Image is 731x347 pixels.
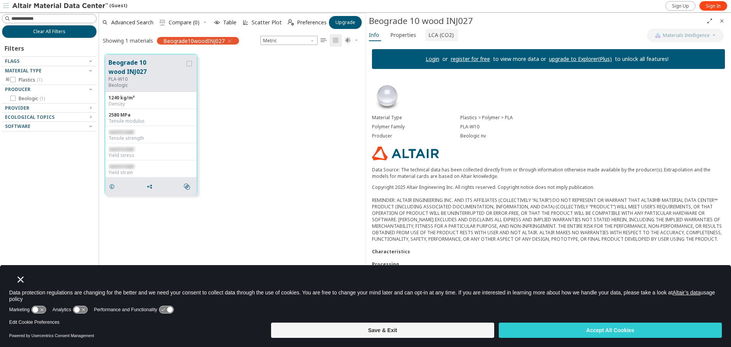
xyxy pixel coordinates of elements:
span: Info [369,29,379,41]
span: Beologic [19,96,45,102]
button: Provider [2,104,97,113]
button: Upgrade [329,16,362,29]
button: Beograde 10 wood INJ027 [109,58,185,76]
span: Materials Intelligence [663,32,710,38]
button: Material Type [2,66,97,75]
span: Plastics [19,77,42,83]
div: Unit System [260,36,318,45]
i:  [184,184,190,190]
span: Clear All Filters [33,29,65,35]
button: Theme [342,34,362,46]
div: Yield strain [109,170,193,176]
div: Polymer Family [372,124,460,130]
img: Logo - Provider [372,147,439,160]
div: 2580 MPa [109,112,193,118]
div: Processing [372,261,725,267]
span: LCA (CO2) [428,29,454,41]
a: Login [426,55,439,62]
button: Ecological Topics [2,113,97,122]
p: Beologic [109,82,185,88]
div: Tensile modulus [109,118,193,124]
p: to unlock all features! [612,55,672,63]
span: Properties [390,29,416,41]
span: Compare (0) [169,20,200,25]
img: AI Copilot [655,32,661,38]
div: Characteristics [372,248,725,255]
div: Beograde 10 wood INJ027 [369,15,704,27]
div: Plastics > Polymer > PLA [460,115,725,121]
i:  [160,19,166,26]
span: restricted [109,129,134,135]
span: Beograde10woodINJ027 [163,37,225,44]
a: Sign Up [666,1,696,11]
span: Material Type [5,67,41,74]
div: Tensile strength [109,135,193,141]
button: AI CopilotMaterials Intelligence [647,29,723,42]
div: Producer [372,133,460,139]
div: Yield stress [109,152,193,158]
span: Sign Up [672,3,689,9]
img: Altair Material Data Center [12,2,109,10]
span: Metric [260,36,318,45]
span: Provider [5,105,29,111]
div: PLA-W10 [109,76,185,82]
div: Beologic nv [460,133,725,139]
div: Filters [2,38,28,56]
i:  [333,37,339,43]
div: Density [109,101,193,107]
div: (Guest) [12,2,127,10]
a: register for free [451,55,490,62]
div: 1240 kg/m³ [109,95,193,101]
span: Table [223,20,236,25]
button: Producer [2,85,97,94]
span: Flags [5,58,19,64]
span: Upgrade [335,19,355,26]
button: Similar search [180,179,196,194]
button: Tile View [330,34,342,46]
i:  [288,19,294,26]
p: to view more data or [490,55,549,63]
button: Flags [2,57,97,66]
p: Data Source: The technical data has been collected directly from or through information otherwise... [372,166,725,179]
span: Software [5,123,30,130]
span: ( 1 ) [40,95,45,102]
span: restricted [109,146,134,152]
img: Material Type Image [372,81,402,112]
div: Material Type [372,115,460,121]
span: restricted [109,163,134,170]
span: Scatter Plot [252,20,282,25]
a: upgrade to Explorer(Plus) [549,55,612,62]
button: Details [105,179,121,194]
div: PLA-W10 [460,124,725,130]
i: toogle group [5,77,10,83]
div: Showing 1 materials [103,37,153,44]
i:  [321,37,327,43]
button: Full Screen [704,15,716,27]
a: Sign In [699,1,727,11]
span: Preferences [297,20,327,25]
span: Advanced Search [111,20,153,25]
button: Table View [318,34,330,46]
i:  [345,37,351,43]
button: Close [716,15,728,27]
span: Producer [5,86,30,93]
div: grid [99,48,365,324]
span: Sign In [706,3,721,9]
button: Share [143,179,159,194]
p: or [439,55,451,63]
button: Clear All Filters [2,25,97,38]
button: Software [2,122,97,131]
span: Ecological Topics [5,114,54,120]
span: ( 1 ) [37,77,42,83]
div: Copyright 2025 Altair Engineering Inc. All rights reserved. Copyright notice does not imply publi... [372,184,725,242]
